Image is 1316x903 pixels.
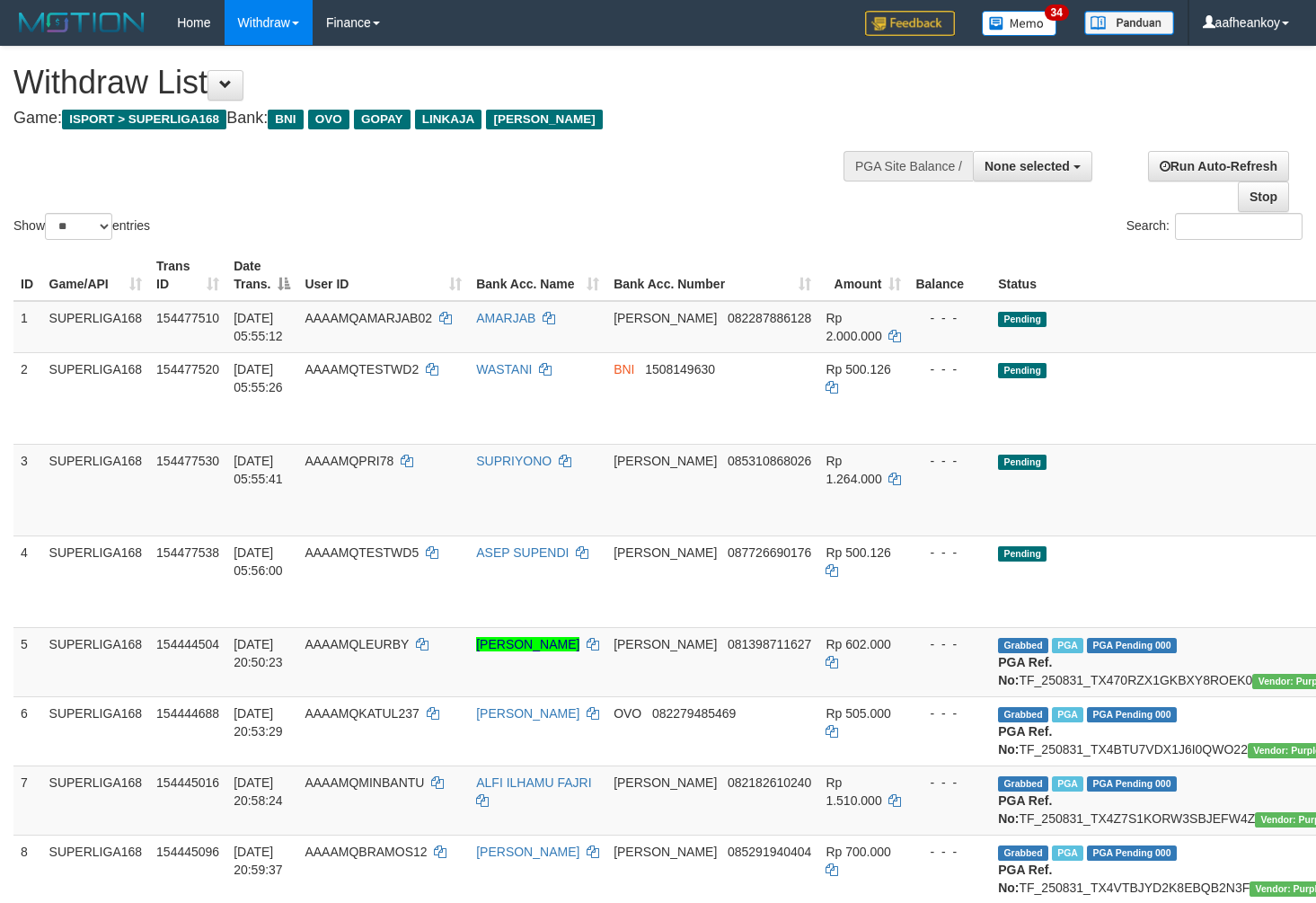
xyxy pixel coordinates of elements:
span: Rp 2.000.000 [826,311,881,343]
h1: Withdraw List [13,65,860,101]
td: 5 [13,627,42,696]
input: Search: [1175,213,1303,240]
span: [PERSON_NAME] [614,545,717,560]
a: [PERSON_NAME] [476,637,579,651]
td: SUPERLIGA168 [42,352,150,444]
span: 154477520 [156,362,219,376]
span: AAAAMQKATUL237 [305,706,419,721]
span: Copy 085291940404 to clipboard [728,845,811,859]
div: PGA Site Balance / [843,151,973,181]
span: OVO [614,706,641,721]
span: Copy 087726690176 to clipboard [728,545,811,560]
span: AAAAMQTESTWD2 [305,362,419,376]
img: MOTION_logo.png [13,9,150,36]
a: Stop [1238,181,1289,212]
span: [DATE] 20:53:29 [234,706,283,739]
h4: Game: Bank: [13,110,860,128]
span: Copy 082279485469 to clipboard [652,706,736,721]
span: Pending [998,546,1047,562]
span: Rp 1.264.000 [826,454,881,486]
td: 1 [13,301,42,353]
button: None selected [973,151,1092,181]
span: PGA Pending [1087,845,1177,861]
div: - - - [915,704,984,722]
span: Pending [998,455,1047,470]
span: 154444504 [156,637,219,651]
span: AAAAMQLEURBY [305,637,409,651]
a: ALFI ILHAMU FAJRI [476,775,591,790]
span: Rp 500.126 [826,362,890,376]
td: 6 [13,696,42,766]
span: AAAAMQAMARJAB02 [305,311,432,325]
span: [DATE] 05:55:41 [234,454,283,486]
th: Amount: activate to sort column ascending [818,250,908,301]
div: - - - [915,635,984,653]
a: SUPRIYONO [476,454,552,468]
b: PGA Ref. No: [998,863,1052,895]
td: SUPERLIGA168 [42,444,150,536]
span: [PERSON_NAME] [614,845,717,859]
div: - - - [915,774,984,792]
span: AAAAMQPRI78 [305,454,393,468]
span: Pending [998,363,1047,378]
a: WASTANI [476,362,532,376]
span: Copy 1508149630 to clipboard [645,362,715,376]
span: GOPAY [354,110,411,129]
span: 154477510 [156,311,219,325]
a: [PERSON_NAME] [476,845,579,859]
img: Feedback.jpg [865,11,955,36]
th: ID [13,250,42,301]
span: Copy 081398711627 to clipboard [728,637,811,651]
th: Date Trans.: activate to sort column descending [226,250,297,301]
span: 154444688 [156,706,219,721]
a: [PERSON_NAME] [476,706,579,721]
img: panduan.png [1084,11,1174,35]
span: [PERSON_NAME] [614,454,717,468]
span: Marked by aafheankoy [1052,845,1083,861]
span: [DATE] 20:59:37 [234,845,283,877]
span: [PERSON_NAME] [614,775,717,790]
span: LINKAJA [415,110,482,129]
span: Copy 082287886128 to clipboard [728,311,811,325]
td: 3 [13,444,42,536]
td: 2 [13,352,42,444]
span: ISPORT > SUPERLIGA168 [62,110,226,129]
span: Marked by aafsoycanthlai [1052,707,1083,722]
span: Rp 505.000 [826,706,890,721]
span: Rp 602.000 [826,637,890,651]
b: PGA Ref. No: [998,793,1052,826]
span: [PERSON_NAME] [486,110,602,129]
span: [DATE] 20:58:24 [234,775,283,808]
td: SUPERLIGA168 [42,301,150,353]
span: [DATE] 05:55:12 [234,311,283,343]
th: Bank Acc. Number: activate to sort column ascending [606,250,818,301]
select: Showentries [45,213,112,240]
span: Grabbed [998,845,1048,861]
th: Game/API: activate to sort column ascending [42,250,150,301]
span: PGA Pending [1087,638,1177,653]
td: SUPERLIGA168 [42,696,150,766]
span: Copy 082182610240 to clipboard [728,775,811,790]
span: AAAAMQTESTWD5 [305,545,419,560]
th: User ID: activate to sort column ascending [297,250,469,301]
label: Show entries [13,213,150,240]
a: Run Auto-Refresh [1148,151,1289,181]
th: Bank Acc. Name: activate to sort column ascending [469,250,606,301]
span: OVO [308,110,349,129]
span: [DATE] 20:50:23 [234,637,283,669]
span: None selected [985,159,1070,173]
th: Balance [908,250,991,301]
th: Trans ID: activate to sort column ascending [149,250,226,301]
span: Grabbed [998,707,1048,722]
span: BNI [268,110,303,129]
div: - - - [915,309,984,327]
img: Button%20Memo.svg [982,11,1057,36]
div: - - - [915,843,984,861]
span: 154477530 [156,454,219,468]
span: Copy 085310868026 to clipboard [728,454,811,468]
div: - - - [915,452,984,470]
span: PGA Pending [1087,707,1177,722]
td: SUPERLIGA168 [42,536,150,627]
td: SUPERLIGA168 [42,766,150,835]
span: Pending [998,312,1047,327]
